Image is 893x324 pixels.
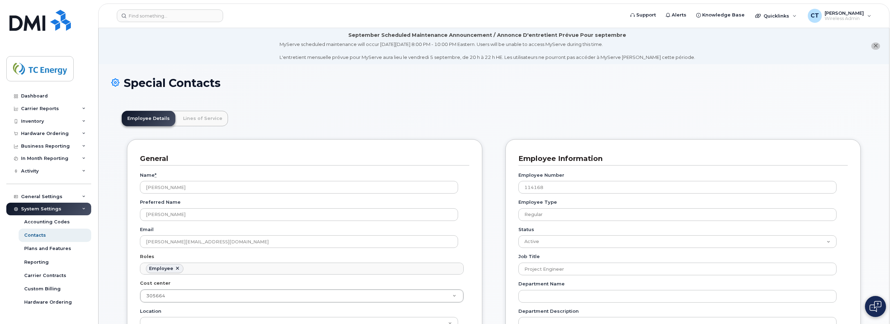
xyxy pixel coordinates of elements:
[111,77,877,89] h1: Special Contacts
[518,308,579,315] label: Department Description
[149,266,173,271] div: Employee
[140,172,156,178] label: Name
[140,253,154,260] label: Roles
[146,293,165,298] span: 305664
[122,111,175,126] a: Employee Details
[518,154,842,163] h3: Employee Information
[518,281,565,287] label: Department Name
[140,308,161,315] label: Location
[140,226,154,233] label: Email
[518,253,540,260] label: Job Title
[280,41,695,61] div: MyServe scheduled maintenance will occur [DATE][DATE] 8:00 PM - 10:00 PM Eastern. Users will be u...
[177,111,228,126] a: Lines of Service
[869,301,881,312] img: Open chat
[140,154,464,163] h3: General
[140,290,463,302] a: 305664
[348,32,626,39] div: September Scheduled Maintenance Announcement / Annonce D'entretient Prévue Pour septembre
[140,199,181,205] label: Preferred Name
[871,42,880,50] button: close notification
[518,172,564,178] label: Employee Number
[518,226,534,233] label: Status
[140,280,170,286] label: Cost center
[518,199,557,205] label: Employee Type
[155,172,156,178] abbr: required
